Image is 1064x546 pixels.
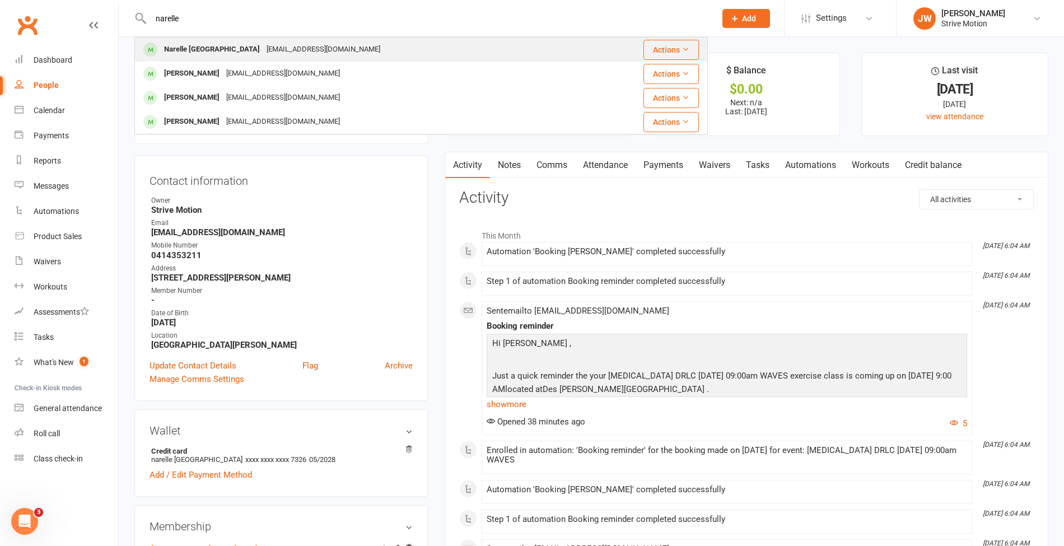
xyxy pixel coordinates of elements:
[150,359,236,372] a: Update Contact Details
[34,181,69,190] div: Messages
[34,81,59,90] div: People
[80,357,88,366] span: 1
[147,11,708,26] input: Search...
[983,441,1029,449] i: [DATE] 6:04 AM
[575,152,636,178] a: Attendance
[151,240,413,251] div: Mobile Number
[34,55,72,64] div: Dashboard
[161,90,223,106] div: [PERSON_NAME]
[844,152,897,178] a: Workouts
[487,277,967,286] div: Step 1 of automation Booking reminder completed successfully
[487,247,967,256] div: Automation 'Booking [PERSON_NAME]' completed successfully
[15,98,118,123] a: Calendar
[15,123,118,148] a: Payments
[15,350,118,375] a: What's New1
[11,508,38,535] iframe: Intercom live chat
[15,421,118,446] a: Roll call
[941,18,1005,29] div: Strive Motion
[161,41,263,58] div: Narelle [GEOGRAPHIC_DATA]
[151,263,413,274] div: Address
[722,9,770,28] button: Add
[897,152,969,178] a: Credit balance
[490,152,529,178] a: Notes
[34,307,89,316] div: Assessments
[151,250,413,260] strong: 0414353211
[34,106,65,115] div: Calendar
[777,152,844,178] a: Automations
[691,152,738,178] a: Waivers
[150,170,413,187] h3: Contact information
[151,273,413,283] strong: [STREET_ADDRESS][PERSON_NAME]
[151,195,413,206] div: Owner
[309,455,335,464] span: 05/2028
[151,318,413,328] strong: [DATE]
[150,520,413,533] h3: Membership
[643,88,699,108] button: Actions
[15,48,118,73] a: Dashboard
[913,7,936,30] div: JW
[15,224,118,249] a: Product Sales
[385,359,413,372] a: Archive
[151,447,407,455] strong: Credit card
[151,205,413,215] strong: Strive Motion
[223,90,343,106] div: [EMAIL_ADDRESS][DOMAIN_NAME]
[15,446,118,472] a: Class kiosk mode
[15,199,118,224] a: Automations
[263,41,384,58] div: [EMAIL_ADDRESS][DOMAIN_NAME]
[15,300,118,325] a: Assessments
[872,98,1038,110] div: [DATE]
[459,224,1034,242] li: This Month
[15,396,118,421] a: General attendance kiosk mode
[161,114,223,130] div: [PERSON_NAME]
[34,282,67,291] div: Workouts
[151,340,413,350] strong: [GEOGRAPHIC_DATA][PERSON_NAME]
[223,114,343,130] div: [EMAIL_ADDRESS][DOMAIN_NAME]
[983,301,1029,309] i: [DATE] 6:04 AM
[529,152,575,178] a: Comms
[150,372,244,386] a: Manage Comms Settings
[151,308,413,319] div: Date of Birth
[34,207,79,216] div: Automations
[643,40,699,60] button: Actions
[34,257,61,266] div: Waivers
[15,174,118,199] a: Messages
[983,242,1029,250] i: [DATE] 6:04 AM
[161,66,223,82] div: [PERSON_NAME]
[151,227,413,237] strong: [EMAIL_ADDRESS][DOMAIN_NAME]
[983,510,1029,517] i: [DATE] 6:04 AM
[941,8,1005,18] div: [PERSON_NAME]
[489,369,964,399] p: Just a quick reminder the your [MEDICAL_DATA] DRLC [DATE] 09:00am WAVES exercise class is coming ...
[150,445,413,465] li: narelle [GEOGRAPHIC_DATA]
[150,424,413,437] h3: Wallet
[34,156,61,165] div: Reports
[742,14,756,23] span: Add
[34,429,60,438] div: Roll call
[489,337,964,353] p: Hi [PERSON_NAME] ,
[643,64,699,84] button: Actions
[223,66,343,82] div: [EMAIL_ADDRESS][DOMAIN_NAME]
[34,508,43,517] span: 3
[872,83,1038,95] div: [DATE]
[983,480,1029,488] i: [DATE] 6:04 AM
[726,63,766,83] div: $ Balance
[34,333,54,342] div: Tasks
[636,152,691,178] a: Payments
[15,148,118,174] a: Reports
[15,73,118,98] a: People
[302,359,318,372] a: Flag
[15,249,118,274] a: Waivers
[926,112,983,121] a: view attendance
[487,396,967,412] a: show more
[950,417,967,430] button: 5
[816,6,847,31] span: Settings
[151,330,413,341] div: Location
[15,274,118,300] a: Workouts
[445,152,490,178] a: Activity
[487,306,669,316] span: Sent email to [EMAIL_ADDRESS][DOMAIN_NAME]
[459,189,1034,207] h3: Activity
[643,112,699,132] button: Actions
[487,417,585,427] span: Opened 38 minutes ago
[151,286,413,296] div: Member Number
[151,218,413,228] div: Email
[34,404,102,413] div: General attendance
